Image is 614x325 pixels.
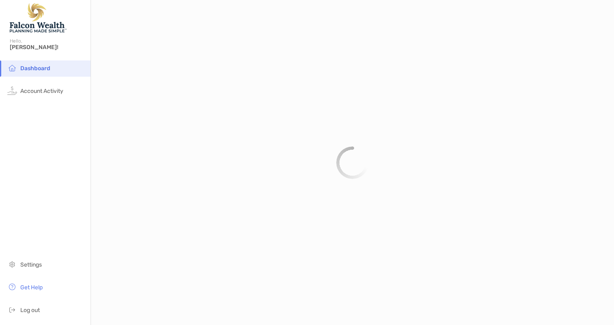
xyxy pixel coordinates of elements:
img: logout icon [7,305,17,314]
img: household icon [7,63,17,73]
span: Settings [20,261,42,268]
span: Dashboard [20,65,50,72]
span: Log out [20,307,40,314]
img: Falcon Wealth Planning Logo [10,3,67,32]
img: get-help icon [7,282,17,292]
span: Account Activity [20,88,63,95]
img: settings icon [7,259,17,269]
span: [PERSON_NAME]! [10,44,86,51]
span: Get Help [20,284,43,291]
img: activity icon [7,86,17,95]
